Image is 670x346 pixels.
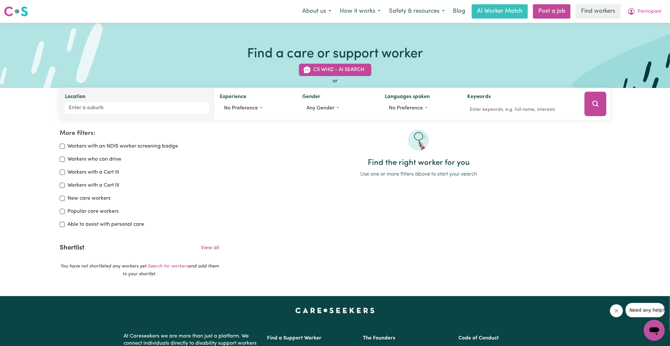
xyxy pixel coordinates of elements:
a: Careseekers home page [295,308,375,313]
iframe: Button to launch messaging window [644,320,665,341]
button: CS Whiz - AI Search [299,64,371,76]
a: View all [201,245,219,251]
a: The Founders [363,336,395,341]
div: or [60,78,610,85]
h1: Find a care or support worker [247,46,423,62]
input: Enter keywords, e.g. full name, interests [468,105,576,115]
button: Worker experience options [220,102,292,115]
label: Keywords [468,93,491,102]
img: Careseekers logo [4,6,28,17]
label: Popular care workers [67,208,119,215]
a: Careseekers logo [4,4,28,19]
a: Find a Support Worker [267,336,322,341]
a: Post a job [533,4,571,19]
label: Workers with a Cert III [67,168,119,176]
label: New care workers [67,195,111,202]
a: Find workers [576,4,621,19]
h2: Find the right worker for you [227,158,610,168]
span: No preference [224,106,258,111]
em: You have not shortlisted any workers yet. and add them to your shortlist. [60,264,219,277]
span: Need any help? [4,5,39,10]
label: Gender [302,93,320,102]
h2: Shortlist [60,244,84,252]
iframe: Close message [610,304,623,317]
button: Safety & resources [385,5,449,18]
span: Participant [638,8,662,15]
button: How it works [335,5,385,18]
button: Search [585,92,606,116]
label: Location [65,93,85,102]
label: Languages spoken [385,93,430,102]
button: About us [298,5,335,18]
a: Blog [449,4,469,19]
span: No preference [389,106,423,111]
span: Any gender [306,106,335,111]
label: Experience [220,93,246,102]
a: Search for workers [148,264,188,269]
iframe: Message from company [626,303,665,317]
label: Workers who can drive [67,155,121,163]
h2: More filters: [60,130,219,137]
label: Workers with a Cert IV [67,181,119,189]
p: Use one or more filters above to start your search [227,170,610,178]
input: Enter a suburb [65,102,209,114]
a: AI Worker Match [472,4,528,19]
label: Able to assist with personal care [67,221,144,228]
label: Workers with an NDIS worker screening badge [67,142,178,150]
a: Code of Conduct [458,336,499,341]
button: Worker language preferences [385,102,457,115]
button: Worker gender preference [302,102,374,115]
button: My Account [623,5,666,18]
